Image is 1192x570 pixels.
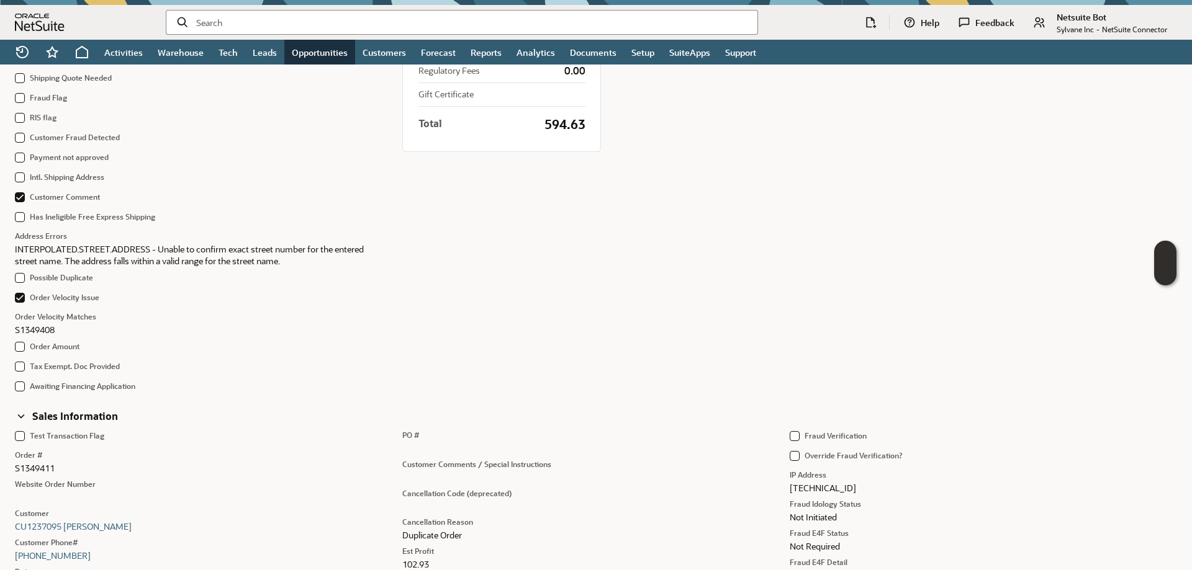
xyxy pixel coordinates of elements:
[463,40,509,65] a: Reports
[158,47,204,58] span: Warehouse
[15,450,43,460] a: Order #
[790,540,1157,552] span: Not Required
[418,88,474,100] a: Gift Certificate
[952,10,1024,35] div: Feedback
[669,47,710,58] span: SuiteApps
[790,528,849,538] a: Fraud E4F Status
[30,381,135,391] a: Awaiting Financing Application
[15,410,118,422] div: Sales Information
[30,132,120,142] a: Customer Fraud Detected
[363,47,406,58] span: Customers
[471,47,502,58] span: Reports
[921,17,939,29] label: Help
[402,430,420,440] a: PO #
[624,40,662,65] a: Setup
[30,272,93,282] a: Possible Duplicate
[37,40,67,65] div: Shortcuts
[564,65,585,77] span: 0.00
[30,73,112,82] a: Shipping Quote Needed
[15,14,65,31] svg: logo
[292,47,348,58] span: Opportunities
[67,40,97,65] a: Home
[413,40,463,65] a: Forecast
[897,10,949,35] div: Help
[859,10,882,35] div: Create New
[1154,241,1176,285] iframe: Click here to launch Oracle Guided Learning Help Panel
[402,488,512,498] a: Cancellation Code (deprecated)
[30,192,100,202] a: Customer Comment
[15,537,78,547] a: Customer Phone#
[790,557,847,567] a: Fraud E4F Detail
[15,45,30,60] svg: Recent Records
[421,47,456,58] span: Forecast
[30,92,67,102] a: Fraud Flag
[570,47,616,58] span: Documents
[402,459,551,469] a: Customer Comments / Special Instructions
[418,117,442,130] a: Total
[1057,11,1167,23] span: Netsuite Bot
[30,292,99,302] a: Order Velocity Issue
[30,430,104,440] a: Test Transaction Flag
[211,40,245,65] a: Tech
[805,450,903,460] a: Override Fraud Verification?
[196,16,747,29] input: Search
[30,112,56,122] a: RIS flag
[15,324,382,336] span: S1349408
[790,499,861,509] a: Fraud Idology Status
[15,520,135,532] a: CU1237095 [PERSON_NAME]
[15,311,96,321] a: Order Velocity Matches
[631,47,654,58] span: Setup
[544,118,585,130] span: 594.63
[402,558,770,570] span: 102.93
[15,462,382,474] span: S1349411
[284,40,355,65] a: Opportunities
[97,40,150,65] a: Activities
[15,231,67,241] a: Address Errors
[15,243,382,267] span: INTERPOLATED.STREET.ADDRESS - Unable to confirm exact street number for the entered street name. ...
[662,40,718,65] a: SuiteApps
[253,47,277,58] span: Leads
[30,212,155,221] a: Has Ineligible Free Express Shipping
[725,47,756,58] span: Support
[74,45,89,60] svg: Home
[1057,24,1094,34] span: Sylvane Inc
[517,47,555,58] span: Analytics
[975,17,1014,29] label: Feedback
[402,517,473,527] a: Cancellation Reason
[30,172,104,182] a: Intl. Shipping Address
[402,546,434,556] a: Est Profit
[790,482,1157,494] span: [TECHNICAL_ID]
[45,45,60,60] svg: Shortcuts
[1096,24,1099,34] span: -
[402,529,462,541] span: Duplicate Order
[15,508,49,518] a: Customer
[509,40,562,65] a: Analytics
[1102,24,1167,34] span: NetSuite Connector
[104,47,143,58] span: Activities
[219,47,238,58] span: Tech
[355,40,413,65] a: Customers
[15,550,91,561] a: [PHONE_NUMBER]
[562,40,624,65] a: Documents
[176,16,189,29] svg: Search
[1027,10,1177,35] div: Change Role
[30,361,120,371] a: Tax Exempt. Doc Provided
[718,40,764,65] a: Support
[7,40,37,65] a: Recent Records
[30,341,79,351] a: Order Amount
[30,152,109,162] a: Payment not approved
[245,40,284,65] a: Leads
[1154,264,1176,286] span: Oracle Guided Learning Widget. To move around, please hold and drag
[15,479,96,489] a: Website Order Number
[150,40,211,65] a: Warehouse
[790,470,826,479] a: IP Address
[805,430,867,440] a: Fraud Verification
[790,511,1157,523] span: Not Initiated
[418,65,480,76] a: Regulatory Fees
